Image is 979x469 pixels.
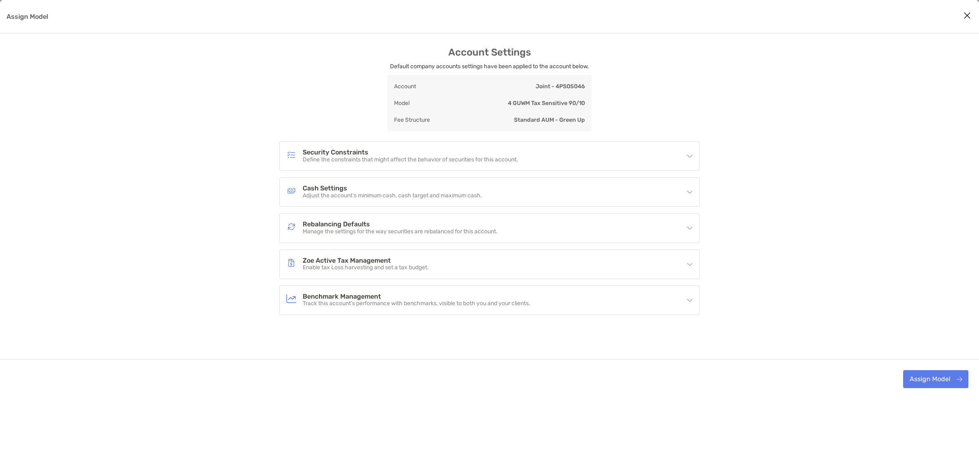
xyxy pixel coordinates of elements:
img: icon arrow [687,153,693,159]
div: icon arrowZoe Active Tax ManagementZoe Active Tax ManagementEnable tax Loss harvesting and set a ... [280,250,699,279]
div: icon arrowRebalancing DefaultsRebalancing DefaultsManage the settings for the way securities are ... [280,214,699,242]
p: Enable tax Loss harvesting and set a tax budget. [303,264,429,271]
img: Zoe Active Tax Management [286,258,296,268]
p: Standard AUM - Green Up [514,115,585,125]
h3: Account Settings [448,47,531,58]
img: icon arrow [687,189,693,195]
div: icon arrowBenchmark ManagementBenchmark ManagementTrack this account’s performance with benchmark... [280,286,699,315]
p: Define the constraints that might affect the behavior of securities for this account. [303,156,518,163]
p: Account [394,81,416,92]
p: 4 GUWM Tax Sensitive 90/10 [508,98,585,108]
div: icon arrowSecurity ConstraintsSecurity ConstraintsDefine the constraints that might affect the be... [280,142,699,170]
p: Joint - 4PS05046 [536,81,585,92]
img: icon arrow [687,297,693,303]
h4: Zoe Active Tax Management [303,257,429,264]
p: Default company accounts settings have been applied to the account below. [390,61,589,71]
h4: Rebalancing Defaults [303,221,498,228]
img: Benchmark Management [286,294,296,304]
p: Assign Model [7,11,48,22]
h4: Cash Settings [303,185,482,192]
img: icon arrow [687,225,693,231]
h4: Benchmark Management [303,293,530,300]
p: Fee Structure [394,115,430,125]
h4: Security Constraints [303,149,518,156]
img: Security Constraints [286,150,296,160]
img: icon arrow [687,261,693,267]
p: Model [394,98,410,108]
button: Close modal [961,10,973,22]
div: icon arrowCash SettingsCash SettingsAdjust the account’s minimum cash, cash target and maximum cash. [280,178,699,206]
button: Assign Model [903,370,968,388]
p: Adjust the account’s minimum cash, cash target and maximum cash. [303,192,482,199]
p: Track this account’s performance with benchmarks, visible to both you and your clients. [303,300,530,307]
img: Rebalancing Defaults [286,222,296,232]
p: Manage the settings for the way securities are rebalanced for this account. [303,228,498,235]
img: Cash Settings [286,186,296,196]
